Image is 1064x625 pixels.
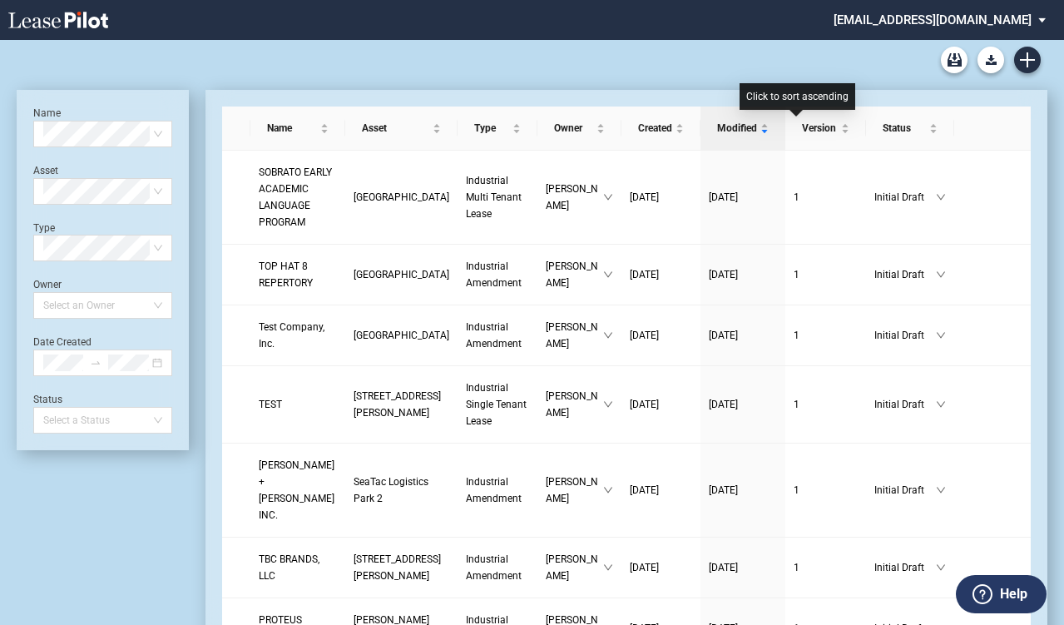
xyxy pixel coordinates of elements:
a: [STREET_ADDRESS][PERSON_NAME] [354,551,449,584]
a: [STREET_ADDRESS][PERSON_NAME] [354,388,449,421]
th: Name [250,107,345,151]
span: Industrial Amendment [466,321,522,350]
span: 100 Anderson Avenue [354,553,441,582]
label: Date Created [33,336,92,348]
a: Industrial Single Tenant Lease [466,379,530,429]
a: 1 [794,266,857,283]
a: [DATE] [709,396,777,413]
span: down [936,485,946,495]
a: 1 [794,189,857,206]
span: Asset [362,120,429,136]
span: 100 Anderson Avenue [354,390,441,419]
a: 1 [794,396,857,413]
span: SOBRATO EARLY ACADEMIC LANGUAGE PROGRAM [259,166,332,228]
span: 1 [794,269,799,280]
span: [PERSON_NAME] [546,474,603,507]
span: Modified [717,120,757,136]
a: Industrial Multi Tenant Lease [466,172,530,222]
span: Calaveras Center [354,191,449,203]
span: Initial Draft [874,559,937,576]
a: Industrial Amendment [466,258,530,291]
span: Dow Business Center [354,269,449,280]
span: [DATE] [709,269,738,280]
span: [DATE] [709,562,738,573]
span: down [936,192,946,202]
a: [DATE] [709,189,777,206]
span: Initial Draft [874,396,937,413]
span: Initial Draft [874,327,937,344]
md-menu: Download Blank Form List [972,47,1009,73]
span: down [603,192,613,202]
span: [PERSON_NAME] [546,181,603,214]
span: Dow Business Center [354,330,449,341]
span: [PERSON_NAME] [546,258,603,291]
label: Status [33,394,62,405]
div: Click to sort ascending [740,83,855,110]
span: Industrial Single Tenant Lease [466,382,527,427]
span: KUEHNE + NAGEL INC. [259,459,334,521]
a: [GEOGRAPHIC_DATA] [354,266,449,283]
span: Created [638,120,672,136]
span: Version [802,120,837,136]
span: Initial Draft [874,266,937,283]
a: [PERSON_NAME] + [PERSON_NAME] INC. [259,457,337,523]
label: Help [1000,583,1027,605]
span: down [603,563,613,573]
a: Archive [941,47,967,73]
span: TEST [259,399,282,410]
button: Help [956,575,1047,613]
a: SeaTac Logistics Park 2 [354,474,449,507]
a: [DATE] [630,559,692,576]
span: down [603,399,613,409]
span: down [936,330,946,340]
span: 1 [794,399,799,410]
label: Name [33,107,61,119]
a: [DATE] [630,482,692,499]
label: Type [33,222,55,234]
span: Industrial Amendment [466,260,522,289]
span: [DATE] [630,191,659,203]
span: Initial Draft [874,189,937,206]
span: [PERSON_NAME] [546,551,603,584]
a: Industrial Amendment [466,474,530,507]
th: Asset [345,107,458,151]
span: Industrial Amendment [466,553,522,582]
span: Status [883,120,927,136]
a: [DATE] [709,266,777,283]
span: 1 [794,562,799,573]
th: Version [785,107,865,151]
th: Owner [537,107,621,151]
span: Initial Draft [874,482,937,499]
span: TOP HAT 8 REPERTORY [259,260,313,289]
th: Created [621,107,700,151]
th: Type [458,107,538,151]
button: Download Blank Form [977,47,1004,73]
span: [DATE] [630,484,659,496]
span: Industrial Amendment [466,476,522,504]
span: Name [267,120,317,136]
a: [GEOGRAPHIC_DATA] [354,327,449,344]
a: 1 [794,559,857,576]
a: SOBRATO EARLY ACADEMIC LANGUAGE PROGRAM [259,164,337,231]
span: down [603,330,613,340]
span: down [936,563,946,573]
th: Status [866,107,955,151]
a: 1 [794,327,857,344]
a: Test Company, Inc. [259,319,337,352]
a: Industrial Amendment [466,319,530,352]
span: down [603,270,613,280]
a: [DATE] [630,189,692,206]
span: [PERSON_NAME] [546,319,603,352]
span: swap-right [90,357,101,369]
a: [DATE] [630,327,692,344]
a: [GEOGRAPHIC_DATA] [354,189,449,206]
a: Create new document [1014,47,1041,73]
span: [DATE] [709,399,738,410]
span: [DATE] [709,191,738,203]
span: down [603,485,613,495]
span: SeaTac Logistics Park 2 [354,476,428,504]
span: Owner [554,120,593,136]
th: Modified [700,107,785,151]
span: Test Company, Inc. [259,321,324,350]
span: [DATE] [709,484,738,496]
